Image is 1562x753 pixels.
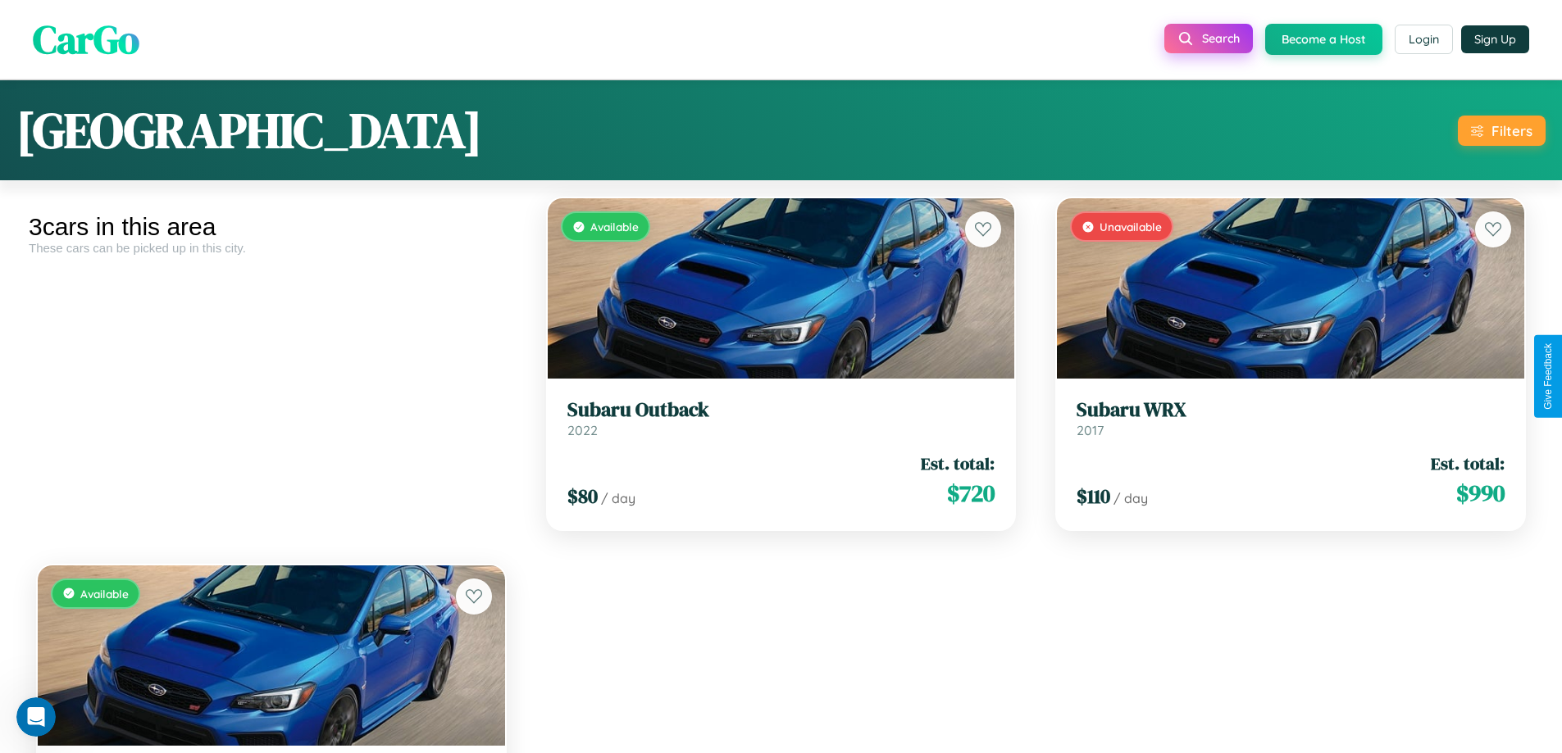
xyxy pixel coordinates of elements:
[947,477,995,510] span: $ 720
[921,451,995,475] span: Est. total:
[1461,25,1529,53] button: Sign Up
[567,422,598,438] span: 2022
[567,398,995,438] a: Subaru Outback2022
[567,483,598,510] span: $ 80
[1202,31,1240,46] span: Search
[1077,422,1104,438] span: 2017
[80,587,129,601] span: Available
[1100,220,1162,234] span: Unavailable
[1542,343,1554,410] div: Give Feedback
[1265,24,1382,55] button: Become a Host
[1395,25,1453,54] button: Login
[16,97,482,164] h1: [GEOGRAPHIC_DATA]
[1491,122,1532,139] div: Filters
[1456,477,1505,510] span: $ 990
[1077,483,1110,510] span: $ 110
[33,12,139,66] span: CarGo
[601,490,635,506] span: / day
[590,220,639,234] span: Available
[29,213,514,241] div: 3 cars in this area
[1164,24,1253,53] button: Search
[567,398,995,422] h3: Subaru Outback
[1077,398,1505,422] h3: Subaru WRX
[1077,398,1505,438] a: Subaru WRX2017
[1113,490,1148,506] span: / day
[1458,116,1546,146] button: Filters
[29,241,514,255] div: These cars can be picked up in this city.
[1431,451,1505,475] span: Est. total:
[16,697,56,737] iframe: Intercom live chat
